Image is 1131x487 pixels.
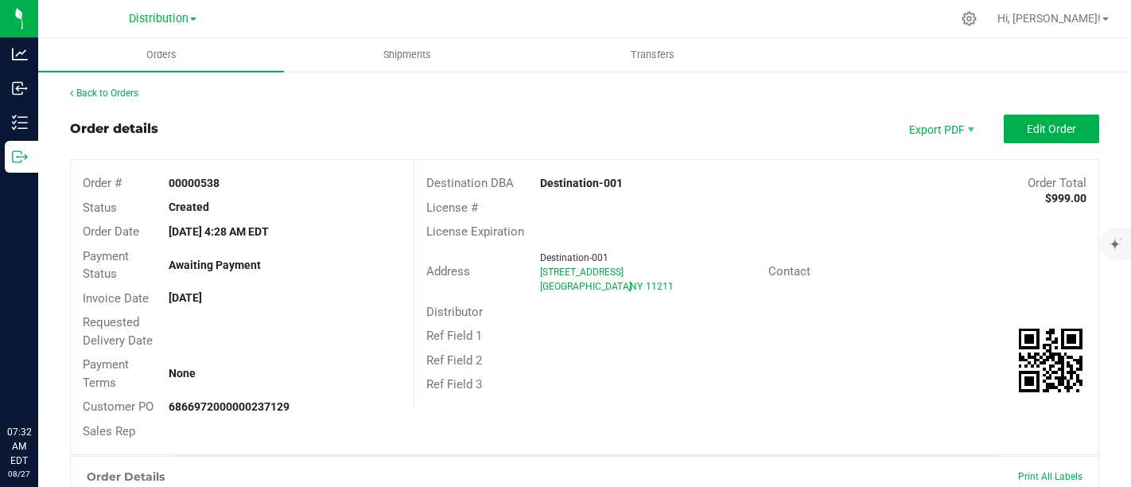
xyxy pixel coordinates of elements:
inline-svg: Inbound [12,80,28,96]
span: Order # [83,176,122,190]
img: Scan me! [1019,329,1082,392]
span: Ref Field 3 [426,377,482,392]
div: Manage settings [959,11,979,26]
inline-svg: Analytics [12,46,28,62]
span: Distributor [426,305,483,319]
span: Edit Order [1027,123,1076,135]
span: Destination DBA [426,176,514,190]
a: Shipments [284,38,530,72]
span: NY [630,281,643,292]
qrcode: 00000538 [1019,329,1082,392]
a: Transfers [530,38,775,72]
span: [STREET_ADDRESS] [540,267,624,278]
p: 08/27 [7,468,31,480]
h1: Order Details [87,470,165,483]
div: Order details [70,119,158,138]
span: Hi, [PERSON_NAME]! [997,12,1101,25]
span: Status [83,201,117,215]
strong: None [169,367,196,380]
span: Print All Labels [1018,471,1082,482]
span: Shipments [362,48,453,62]
strong: Destination-001 [540,177,623,189]
a: Orders [38,38,284,72]
strong: $999.00 [1045,192,1086,205]
p: 07:32 AM EDT [7,425,31,468]
span: Distribution [129,12,188,25]
span: Customer PO [83,399,154,414]
span: , [628,281,630,292]
span: License # [426,201,478,215]
strong: [DATE] [169,291,202,304]
span: Ref Field 2 [426,353,482,368]
iframe: Resource center [16,360,64,407]
strong: [DATE] 4:28 AM EDT [169,225,269,238]
button: Edit Order [1004,115,1099,143]
inline-svg: Inventory [12,115,28,131]
strong: 6866972000000237129 [169,400,290,413]
span: 11211 [646,281,674,292]
span: Order Date [83,224,139,239]
strong: Awaiting Payment [169,259,261,271]
span: License Expiration [426,224,524,239]
span: [GEOGRAPHIC_DATA] [540,281,632,292]
span: Invoice Date [83,291,149,306]
span: Order Total [1028,176,1086,190]
li: Export PDF [892,115,988,143]
span: Payment Status [83,249,129,282]
span: Payment Terms [83,357,129,390]
a: Back to Orders [70,88,138,99]
strong: Created [169,201,209,213]
span: Destination-001 [540,252,608,263]
span: Sales Rep [83,424,135,438]
span: Orders [125,48,198,62]
inline-svg: Outbound [12,149,28,165]
span: Contact [768,264,810,279]
strong: 00000538 [169,177,220,189]
span: Ref Field 1 [426,329,482,343]
span: Requested Delivery Date [83,315,153,348]
span: Transfers [609,48,696,62]
span: Address [426,264,470,279]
